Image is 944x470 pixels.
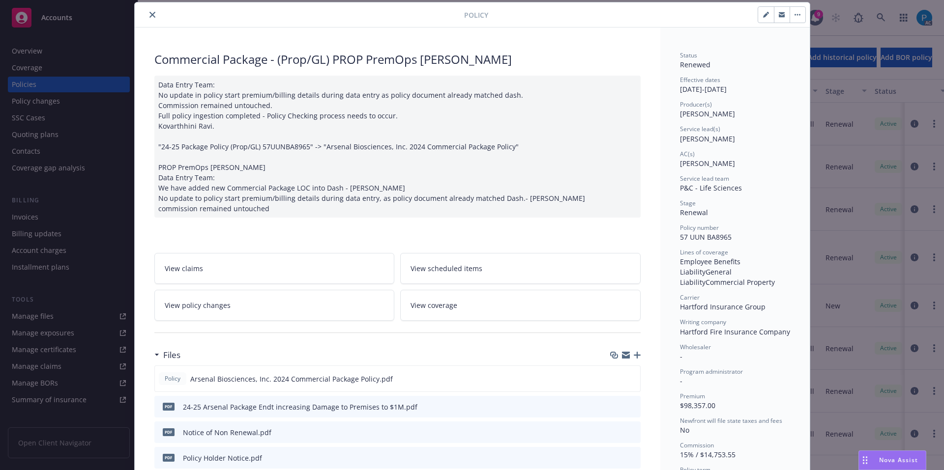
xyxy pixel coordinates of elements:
[627,374,636,384] button: preview file
[680,318,726,326] span: Writing company
[464,10,488,20] span: Policy
[680,60,710,69] span: Renewed
[183,402,417,412] div: 24-25 Arsenal Package Endt increasing Damage to Premises to $1M.pdf
[680,367,743,376] span: Program administrator
[680,134,735,143] span: [PERSON_NAME]
[680,248,728,256] span: Lines of coverage
[680,416,782,425] span: Newfront will file state taxes and fees
[165,300,231,310] span: View policy changes
[680,257,742,276] span: Employee Benefits Liability
[628,427,637,438] button: preview file
[680,302,766,311] span: Hartford Insurance Group
[411,300,457,310] span: View coverage
[680,450,736,459] span: 15% / $14,753.55
[680,150,695,158] span: AC(s)
[612,427,620,438] button: download file
[680,125,720,133] span: Service lead(s)
[400,290,641,321] a: View coverage
[680,76,720,84] span: Effective dates
[163,374,182,383] span: Policy
[612,453,620,463] button: download file
[680,293,700,302] span: Carrier
[183,453,262,463] div: Policy Holder Notice.pdf
[154,290,395,321] a: View policy changes
[190,374,393,384] span: Arsenal Biosciences, Inc. 2024 Commercial Package Policy.pdf
[680,441,714,449] span: Commission
[612,374,619,384] button: download file
[858,450,926,470] button: Nova Assist
[680,51,697,59] span: Status
[680,208,708,217] span: Renewal
[680,109,735,118] span: [PERSON_NAME]
[680,76,790,94] div: [DATE] - [DATE]
[612,402,620,412] button: download file
[163,454,175,461] span: pdf
[163,403,175,410] span: pdf
[680,401,715,410] span: $98,357.00
[154,349,180,361] div: Files
[400,253,641,284] a: View scheduled items
[147,9,158,21] button: close
[165,263,203,274] span: View claims
[628,402,637,412] button: preview file
[706,277,775,287] span: Commercial Property
[879,456,918,464] span: Nova Assist
[411,263,482,274] span: View scheduled items
[163,349,180,361] h3: Files
[680,327,790,336] span: Hartford Fire Insurance Company
[154,76,641,218] div: Data Entry Team: No update in policy start premium/billing details during data entry as policy do...
[680,352,682,361] span: -
[680,100,712,109] span: Producer(s)
[680,159,735,168] span: [PERSON_NAME]
[859,451,871,470] div: Drag to move
[680,392,705,400] span: Premium
[154,253,395,284] a: View claims
[680,343,711,351] span: Wholesaler
[680,267,734,287] span: General Liability
[680,232,732,242] span: 57 UUN BA8965
[680,199,696,207] span: Stage
[163,428,175,436] span: pdf
[680,223,719,232] span: Policy number
[628,453,637,463] button: preview file
[680,376,682,386] span: -
[680,174,729,183] span: Service lead team
[154,51,641,68] div: Commercial Package - (Prop/GL) PROP PremOps [PERSON_NAME]
[680,425,689,435] span: No
[183,427,271,438] div: Notice of Non Renewal.pdf
[680,183,742,193] span: P&C - Life Sciences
